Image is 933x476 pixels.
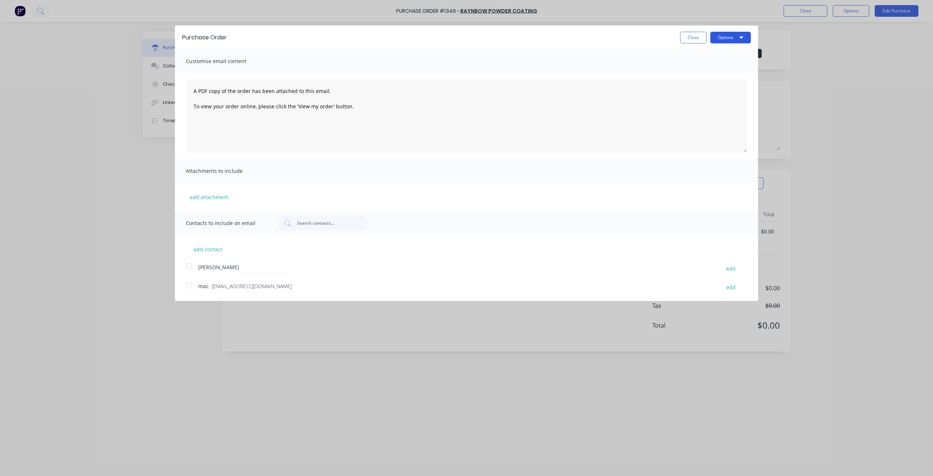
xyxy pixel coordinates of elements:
[198,264,239,271] span: [PERSON_NAME]
[182,33,227,42] div: Purchase Order
[296,220,357,227] input: Search contacts...
[680,32,707,43] button: Close
[722,282,740,292] button: edit
[186,56,266,66] span: Customise email content
[186,218,266,228] span: Contacts to include on email
[198,283,208,290] span: mac
[186,191,232,202] button: add attachment
[710,32,751,43] button: Options
[208,283,292,290] span: - [EMAIL_ADDRESS][DOMAIN_NAME]
[186,244,230,255] button: add contact
[186,166,266,176] span: Attachments to include
[186,80,747,152] textarea: A PDF copy of the order has been attached to this email. To view your order online, please click ...
[722,263,740,273] button: edit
